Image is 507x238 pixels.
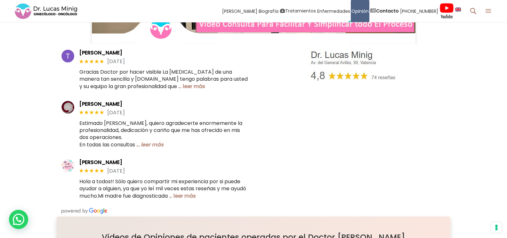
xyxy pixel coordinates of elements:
[79,178,246,200] span: Hola a todos!! Sólo quiero compartir mi experiencia por si puede ayudar a alguien, ya que yo leí ...
[376,8,399,14] strong: Contacto
[351,7,369,15] span: Opinión
[317,7,350,15] span: Enfermedades
[107,168,125,174] span: [DATE]
[79,58,104,65] span: ★★★★★
[491,222,502,233] button: Sus preferencias de consentimiento para tecnologías de seguimiento
[79,119,242,148] span: Estimado [PERSON_NAME], quiero agradecerte enormemente la profesionalidad, dedicación y cariño qu...
[285,7,316,15] span: Tratamientos
[79,159,249,165] a: [PERSON_NAME]
[79,50,249,56] a: [PERSON_NAME]
[61,208,107,214] span: Powered by Google
[79,68,248,90] span: Gracias Doctor por hacer visible La [MEDICAL_DATA] de una manera tan sencilla y [DOMAIN_NAME] ten...
[9,210,28,229] div: WhatsApp contact
[61,159,74,172] img: Avatar
[455,7,461,11] img: language english
[305,50,399,82] img: Opiniones de Ginecologo Lucas Minig especialista en Valencia
[61,50,74,62] img: Avatar
[400,7,438,15] span: [PHONE_NUMBER]
[107,58,125,64] span: [DATE]
[79,167,104,174] span: ★★★★★
[107,110,125,116] span: [DATE]
[169,192,196,200] a: … leer más
[258,82,446,186] iframe: Docplanner Booking Widget
[136,141,164,148] a: … leer más
[178,83,205,90] a: … leer más
[439,3,454,19] img: Videos Youtube Ginecología
[79,109,104,116] span: ★★★★★
[222,7,257,15] span: [PERSON_NAME]
[79,101,249,107] a: [PERSON_NAME]
[259,7,278,15] span: Biografía
[61,101,74,114] img: Avatar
